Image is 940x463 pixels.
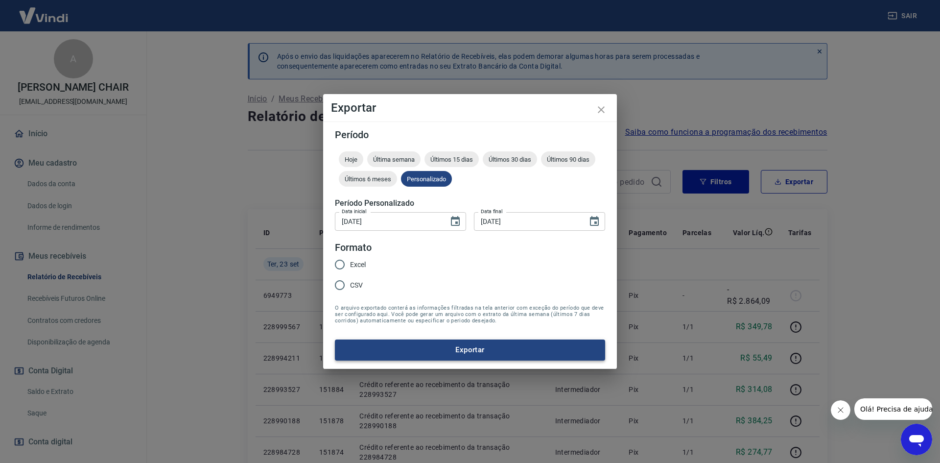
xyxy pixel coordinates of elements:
span: Hoje [339,156,363,163]
span: CSV [350,280,363,291]
span: Personalizado [401,175,452,183]
h5: Período [335,130,605,140]
h5: Período Personalizado [335,198,605,208]
span: Excel [350,260,366,270]
div: Última semana [367,151,421,167]
span: Última semana [367,156,421,163]
label: Data final [481,208,503,215]
label: Data inicial [342,208,367,215]
legend: Formato [335,241,372,255]
span: Olá! Precisa de ajuda? [6,7,82,15]
div: Últimos 90 dias [541,151,595,167]
div: Últimos 30 dias [483,151,537,167]
h4: Exportar [331,102,609,114]
input: DD/MM/YYYY [335,212,442,230]
div: Últimos 6 meses [339,171,397,187]
span: Últimos 6 meses [339,175,397,183]
div: Hoje [339,151,363,167]
input: DD/MM/YYYY [474,212,581,230]
button: Exportar [335,340,605,360]
iframe: Fechar mensagem [831,400,850,420]
span: Últimos 30 dias [483,156,537,163]
button: Choose date, selected date is 7 de ago de 2025 [446,212,465,231]
span: Últimos 90 dias [541,156,595,163]
button: close [589,98,613,122]
span: Últimos 15 dias [424,156,479,163]
div: Últimos 15 dias [424,151,479,167]
iframe: Mensagem da empresa [854,398,932,420]
button: Choose date, selected date is 23 de set de 2025 [585,212,604,231]
div: Personalizado [401,171,452,187]
iframe: Botão para abrir a janela de mensagens [901,424,932,455]
span: O arquivo exportado conterá as informações filtradas na tela anterior com exceção do período que ... [335,305,605,324]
